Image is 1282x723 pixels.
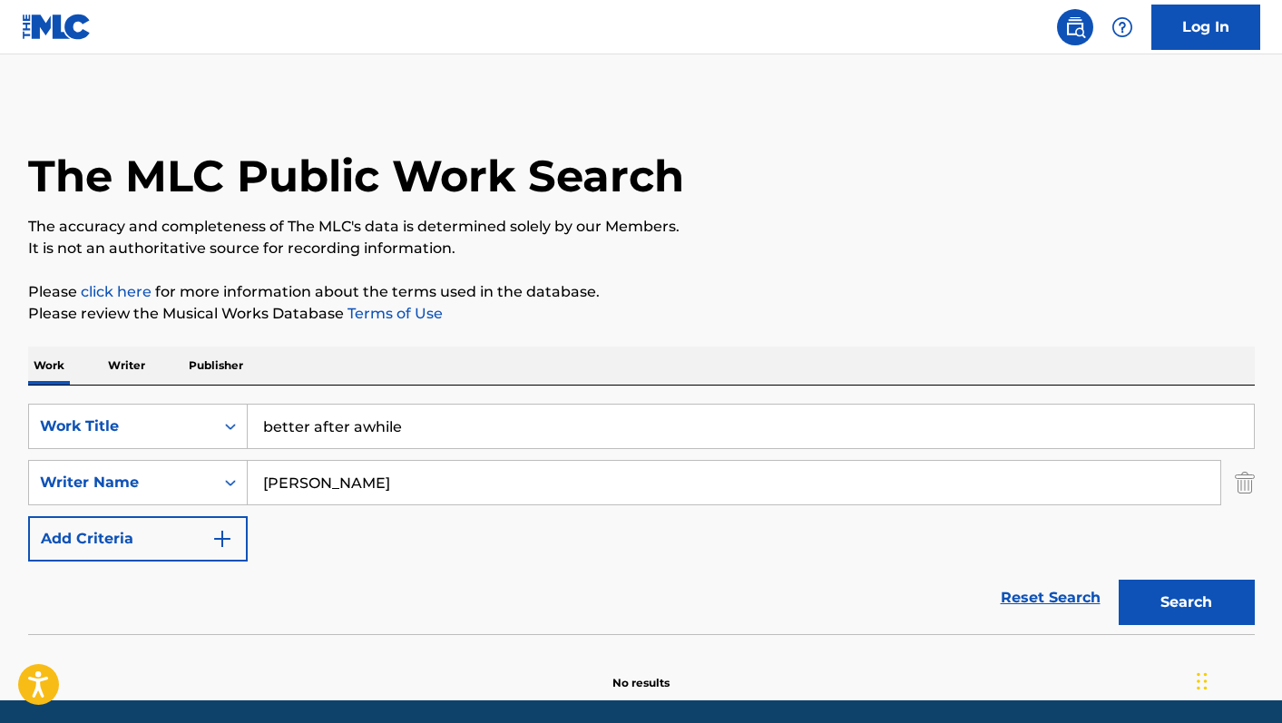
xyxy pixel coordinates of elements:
img: MLC Logo [22,14,92,40]
h1: The MLC Public Work Search [28,149,684,203]
a: Terms of Use [344,305,443,322]
a: Public Search [1057,9,1093,45]
p: The accuracy and completeness of The MLC's data is determined solely by our Members. [28,216,1255,238]
img: search [1064,16,1086,38]
p: Please review the Musical Works Database [28,303,1255,325]
img: help [1111,16,1133,38]
form: Search Form [28,404,1255,634]
div: Work Title [40,415,203,437]
div: Drag [1197,654,1208,708]
iframe: Chat Widget [1191,636,1282,723]
button: Search [1119,580,1255,625]
div: Help [1104,9,1140,45]
img: 9d2ae6d4665cec9f34b9.svg [211,528,233,550]
p: Work [28,347,70,385]
p: No results [612,653,670,691]
a: click here [81,283,152,300]
img: Delete Criterion [1235,460,1255,505]
p: Please for more information about the terms used in the database. [28,281,1255,303]
button: Add Criteria [28,516,248,562]
p: Writer [103,347,151,385]
div: Writer Name [40,472,203,493]
a: Reset Search [992,578,1110,618]
p: Publisher [183,347,249,385]
a: Log In [1151,5,1260,50]
p: It is not an authoritative source for recording information. [28,238,1255,259]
